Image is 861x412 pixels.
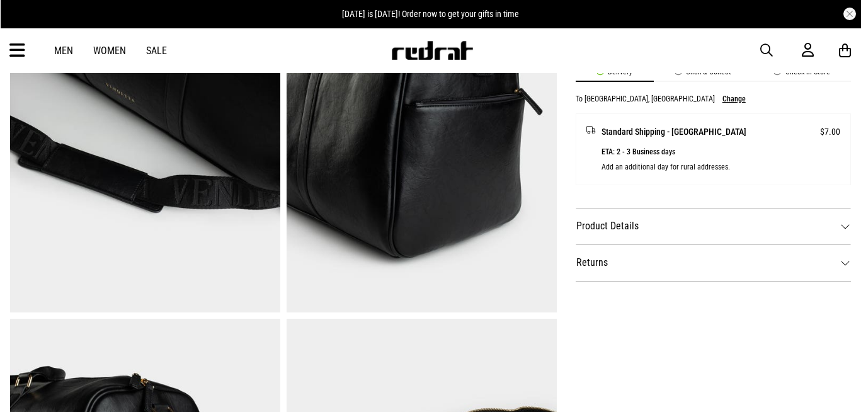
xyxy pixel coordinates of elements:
span: [DATE] is [DATE]! Order now to get your gifts in time [342,9,519,19]
li: Click & Collect [654,67,753,82]
span: $7.00 [820,124,840,139]
a: Sale [146,45,167,57]
a: Women [93,45,126,57]
span: Standard Shipping - [GEOGRAPHIC_DATA] [602,124,746,139]
p: ETA: 2 - 3 Business days Add an additional day for rural addresses. [602,144,840,175]
li: Delivery [576,67,654,82]
button: Change [722,94,746,103]
button: Open LiveChat chat widget [10,5,48,43]
p: To [GEOGRAPHIC_DATA], [GEOGRAPHIC_DATA] [576,94,715,103]
img: Redrat logo [391,41,474,60]
a: Men [54,45,73,57]
dt: Returns [576,244,851,281]
li: Check in Store [753,67,851,82]
dt: Product Details [576,208,851,244]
